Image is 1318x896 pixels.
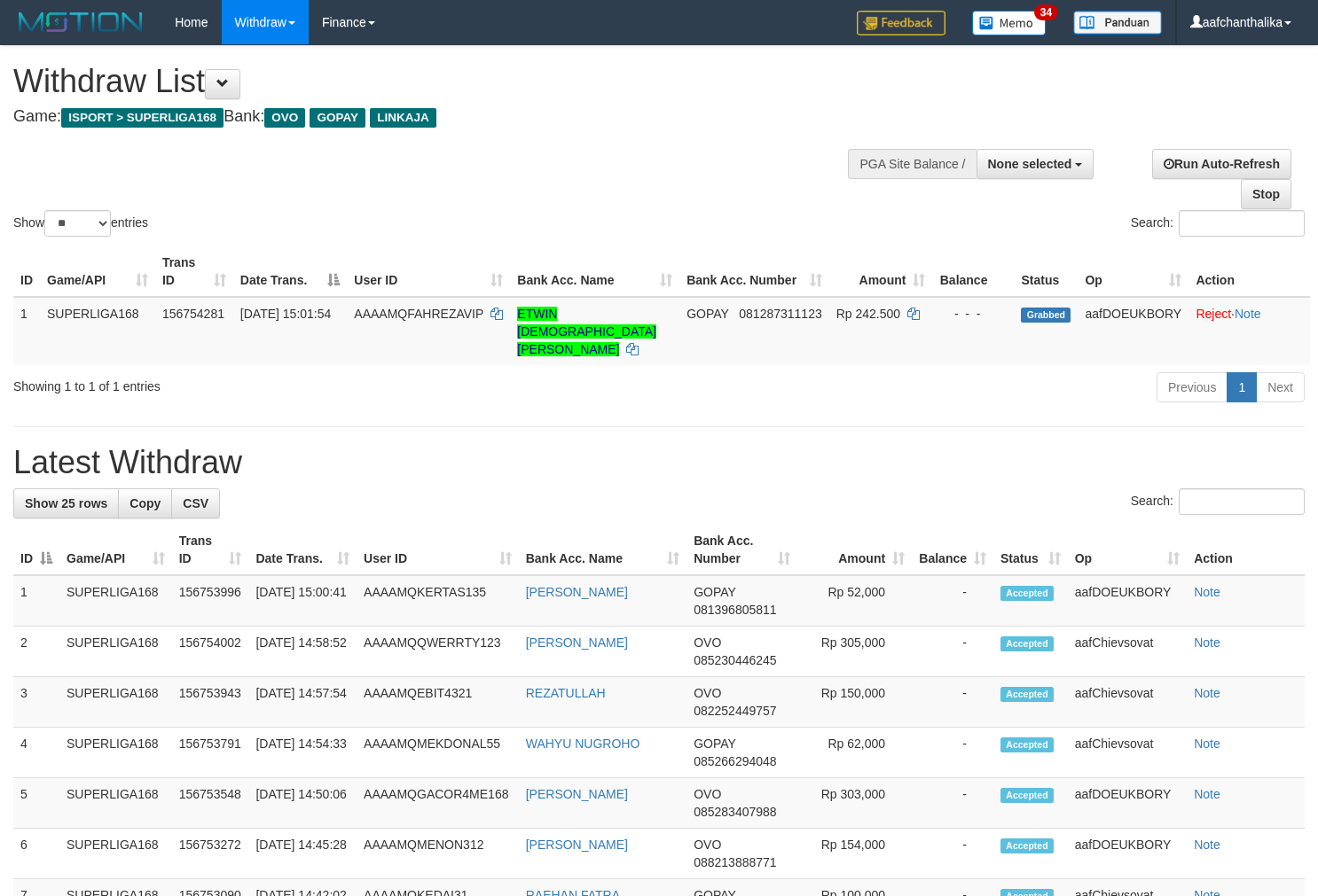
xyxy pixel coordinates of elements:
td: 5 [13,778,59,829]
td: · [1189,297,1310,365]
td: SUPERLIGA168 [40,297,155,365]
td: 156753943 [172,677,249,728]
img: MOTION_logo.png [13,9,148,35]
td: aafChievsovat [1068,627,1188,677]
td: 1 [13,575,59,627]
img: Button%20Memo.svg [972,11,1047,35]
a: [PERSON_NAME] [526,838,628,852]
td: SUPERLIGA168 [59,627,172,677]
td: Rp 52,000 [797,575,912,627]
td: AAAAMQQWERRTY123 [357,627,519,677]
th: Bank Acc. Name: activate to sort column ascending [510,246,679,297]
span: OVO [694,686,721,700]
th: Action [1187,525,1305,575]
span: OVO [264,108,305,128]
div: PGA Site Balance / [848,149,976,179]
td: 4 [13,728,59,778]
td: aafDOEUKBORY [1078,297,1189,365]
a: WAHYU NUGROHO [526,736,640,751]
span: 34 [1034,4,1058,20]
a: REZATULLAH [526,686,606,700]
a: Reject [1196,307,1231,321]
a: [PERSON_NAME] [526,787,628,801]
td: 156753548 [172,778,249,829]
button: None selected [977,149,1094,179]
th: Date Trans.: activate to sort column descending [233,246,347,297]
td: Rp 305,000 [797,627,912,677]
span: Rp 242.500 [836,307,900,321]
td: 156753791 [172,728,249,778]
td: [DATE] 14:45:28 [248,829,357,879]
td: Rp 303,000 [797,778,912,829]
th: User ID: activate to sort column ascending [357,525,519,575]
a: Stop [1241,179,1291,209]
th: Game/API: activate to sort column ascending [59,525,172,575]
th: Trans ID: activate to sort column ascending [172,525,249,575]
th: Bank Acc. Number: activate to sort column ascending [686,525,797,575]
a: Note [1194,635,1220,650]
a: [PERSON_NAME] [526,635,628,650]
span: Show 25 rows [25,496,107,510]
td: [DATE] 14:50:06 [248,778,357,829]
th: Balance [932,246,1014,297]
a: Copy [118,488,172,518]
td: SUPERLIGA168 [59,575,172,627]
span: None selected [988,157,1072,171]
img: Feedback.jpg [857,11,945,35]
td: [DATE] 14:57:54 [248,677,357,728]
span: 156754281 [162,307,224,321]
select: Showentries [44,210,111,237]
td: 1 [13,297,40,365]
span: OVO [694,635,721,650]
td: AAAAMQGACOR4ME168 [357,778,519,829]
th: ID: activate to sort column descending [13,525,59,575]
a: Note [1194,686,1220,700]
a: Note [1194,585,1220,599]
span: AAAAMQFAHREZAVIP [354,307,483,321]
span: GOPAY [686,307,728,321]
th: Balance: activate to sort column ascending [912,525,993,575]
a: Note [1194,736,1220,751]
label: Search: [1131,488,1305,515]
span: Copy 085266294048 to clipboard [694,754,776,768]
td: - [912,677,993,728]
th: Date Trans.: activate to sort column ascending [248,525,357,575]
a: [PERSON_NAME] [526,585,628,599]
td: 156753272 [172,829,249,879]
td: [DATE] 14:54:33 [248,728,357,778]
td: AAAAMQEBIT4321 [357,677,519,728]
td: - [912,575,993,627]
td: aafDOEUKBORY [1068,778,1188,829]
td: - [912,728,993,778]
input: Search: [1179,210,1305,237]
span: LINKAJA [370,108,436,128]
a: Note [1194,787,1220,801]
h1: Withdraw List [13,64,861,99]
td: AAAAMQKERTAS135 [357,575,519,627]
div: Showing 1 to 1 of 1 entries [13,370,536,395]
td: SUPERLIGA168 [59,829,172,879]
input: Search: [1179,488,1305,515]
td: - [912,829,993,879]
th: Bank Acc. Number: activate to sort column ascending [679,246,829,297]
span: Copy 085230446245 to clipboard [694,653,776,667]
span: Accepted [1000,586,1054,601]
th: Trans ID: activate to sort column ascending [155,246,233,297]
span: GOPAY [310,108,365,128]
span: Accepted [1000,737,1054,752]
td: AAAAMQMENON312 [357,829,519,879]
a: Note [1194,838,1220,852]
span: Accepted [1000,838,1054,853]
td: 156754002 [172,627,249,677]
td: aafDOEUKBORY [1068,575,1188,627]
span: Copy 085283407988 to clipboard [694,805,776,819]
a: Show 25 rows [13,488,119,518]
img: panduan.png [1073,11,1162,35]
span: Copy 088213888771 to clipboard [694,855,776,869]
td: [DATE] 14:58:52 [248,627,357,677]
span: Copy 082252449757 to clipboard [694,704,776,718]
th: Status: activate to sort column ascending [993,525,1068,575]
th: Op: activate to sort column ascending [1068,525,1188,575]
td: [DATE] 15:00:41 [248,575,357,627]
th: Bank Acc. Name: activate to sort column ascending [519,525,686,575]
